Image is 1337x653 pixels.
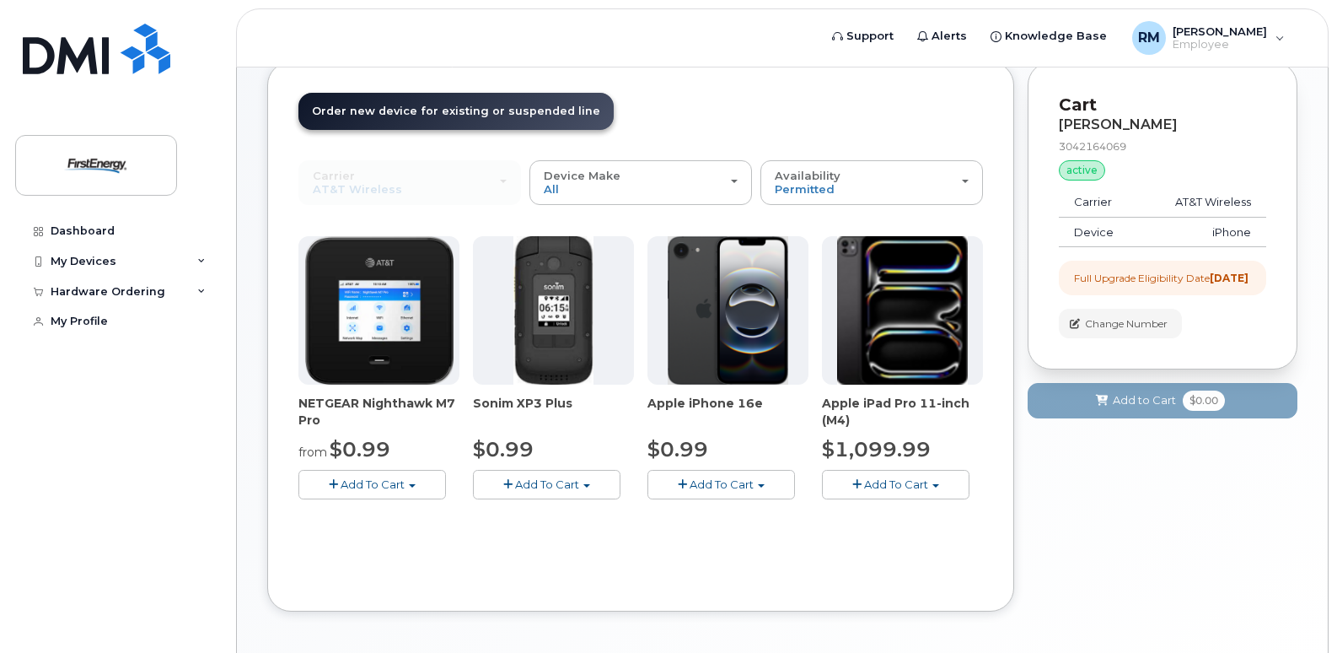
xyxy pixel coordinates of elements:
[298,470,446,499] button: Add To Cart
[513,236,593,385] img: xp3plus.jpg
[1059,117,1266,132] div: [PERSON_NAME]
[1210,272,1248,284] strong: [DATE]
[837,236,968,385] img: ipad_pro_11_m4.png
[822,395,983,429] div: Apple iPad Pro 11-inch (M4)
[1059,160,1105,181] div: active
[668,236,789,385] img: iphone16e.png
[932,28,967,45] span: Alerts
[775,169,840,182] span: Availability
[1028,383,1297,418] button: Add to Cart $0.00
[1059,187,1141,218] td: Carrier
[305,236,454,385] img: Nighthawk.png
[775,182,835,196] span: Permitted
[647,470,795,499] button: Add To Cart
[1059,218,1141,248] td: Device
[1141,218,1266,248] td: iPhone
[1173,38,1267,51] span: Employee
[1264,580,1324,640] iframe: Messenger Launcher
[905,19,979,53] a: Alerts
[760,160,983,204] button: Availability Permitted
[1141,187,1266,218] td: AT&T Wireless
[690,478,754,491] span: Add To Cart
[544,169,620,182] span: Device Make
[473,395,634,429] div: Sonim XP3 Plus
[1059,139,1266,154] div: 3042164069
[298,395,459,429] div: NETGEAR Nighthawk M7 Pro
[864,478,928,491] span: Add To Cart
[1059,93,1266,117] p: Cart
[647,437,708,461] span: $0.99
[822,437,931,461] span: $1,099.99
[1074,271,1248,285] div: Full Upgrade Eligibility Date
[1059,309,1182,338] button: Change Number
[979,19,1119,53] a: Knowledge Base
[1138,28,1160,48] span: RM
[1173,24,1267,38] span: [PERSON_NAME]
[846,28,894,45] span: Support
[1085,316,1168,332] span: Change Number
[822,470,969,499] button: Add To Cart
[341,478,405,491] span: Add To Cart
[312,105,600,117] span: Order new device for existing or suspended line
[1120,21,1297,55] div: Ross, Mitch
[544,182,559,196] span: All
[298,445,327,460] small: from
[473,437,534,461] span: $0.99
[1183,391,1225,411] span: $0.00
[1005,28,1107,45] span: Knowledge Base
[820,19,905,53] a: Support
[529,160,752,204] button: Device Make All
[647,395,808,429] div: Apple iPhone 16e
[515,478,579,491] span: Add To Cart
[473,470,620,499] button: Add To Cart
[330,437,390,461] span: $0.99
[1113,392,1176,408] span: Add to Cart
